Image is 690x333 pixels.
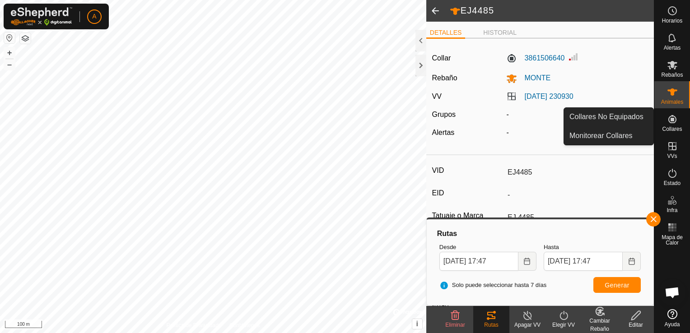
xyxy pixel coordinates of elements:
span: i [416,320,418,328]
label: 3861506640 [506,53,564,64]
button: Choose Date [623,252,641,271]
label: Hasta [544,243,641,252]
label: Grupos [432,111,456,118]
span: Collares [662,126,682,132]
a: Política de Privacidad [166,321,218,329]
div: Elegir VV [545,321,582,329]
button: i [412,319,422,329]
li: HISTORIAL [480,28,520,37]
span: Animales [661,99,683,105]
span: Infra [667,208,677,213]
div: - [503,127,652,138]
span: VVs [667,153,677,159]
span: MONTE [517,74,550,82]
span: Monitorear Collares [569,130,633,141]
a: Collares No Equipados [564,108,653,126]
button: + [4,47,15,58]
a: [DATE] 230930 [524,92,573,100]
img: Intensidad de Señal [568,51,579,62]
div: - [503,109,652,120]
li: DETALLES [426,28,466,39]
label: Desde [439,243,536,252]
div: Apagar VV [509,321,545,329]
button: Restablecer Mapa [4,32,15,43]
label: VV [432,92,442,100]
div: Chat abierto [659,279,686,306]
span: Mapa de Calor [657,235,688,245]
span: Rebaños [661,72,683,78]
a: Ayuda [654,305,690,331]
label: Alertas [432,129,455,136]
label: VID [432,165,504,176]
span: Ayuda [665,322,680,327]
div: Cambiar Rebaño [582,317,618,333]
label: Tatuaje o Marca [432,210,504,222]
span: Generar [605,282,629,289]
div: Editar [618,321,654,329]
img: Logo Gallagher [11,7,72,26]
a: Contáctenos [229,321,260,329]
button: Choose Date [518,252,536,271]
span: Estado [664,180,681,186]
span: Solo puede seleccionar hasta 7 días [439,281,547,290]
div: Rutas [473,321,509,329]
div: Rutas [436,228,644,239]
label: Rebaño [432,74,457,82]
span: A [92,12,96,21]
label: EID [432,187,504,199]
button: Generar [593,277,641,293]
button: – [4,59,15,70]
span: Horarios [662,18,682,23]
label: Collar [432,53,451,64]
span: Collares No Equipados [569,111,643,122]
span: Eliminar [445,322,465,328]
span: Alertas [664,45,681,51]
a: Monitorear Collares [564,127,653,145]
h2: EJ4485 [450,5,654,17]
button: Capas del Mapa [20,33,31,44]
